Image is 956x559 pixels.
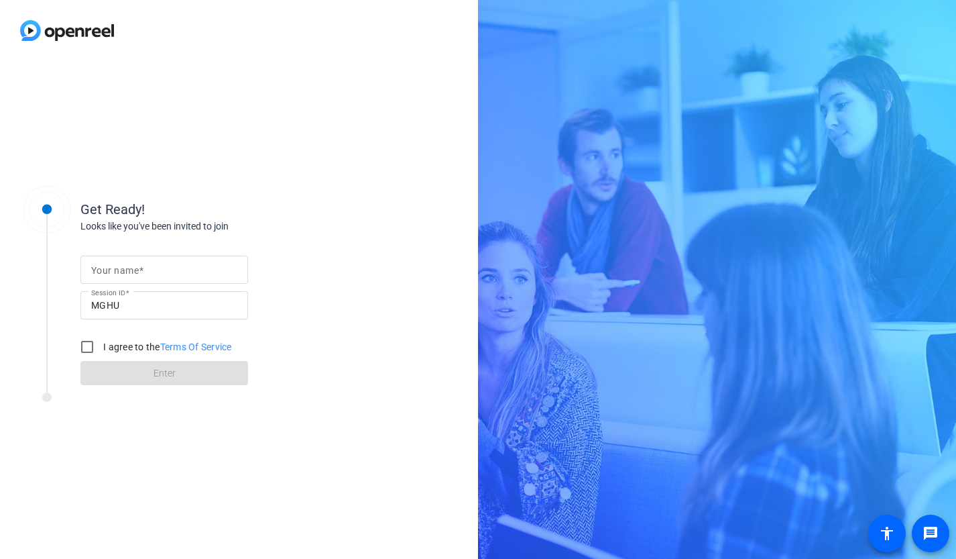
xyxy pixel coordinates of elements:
[80,219,349,234] div: Looks like you've been invited to join
[922,525,939,542] mat-icon: message
[80,199,349,219] div: Get Ready!
[91,265,139,276] mat-label: Your name
[879,525,895,542] mat-icon: accessibility
[101,340,232,354] label: I agree to the
[91,289,125,297] mat-label: Session ID
[160,342,232,352] a: Terms Of Service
